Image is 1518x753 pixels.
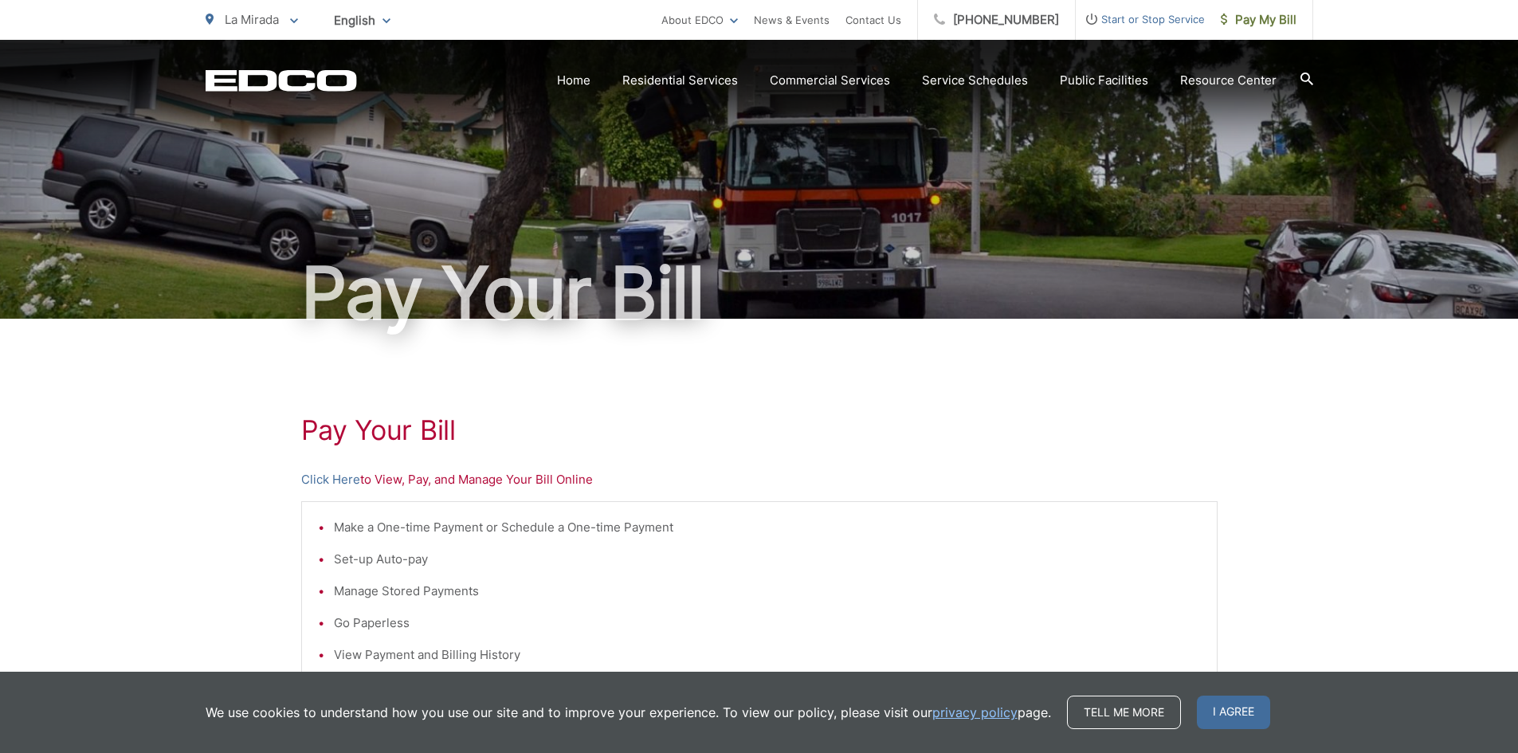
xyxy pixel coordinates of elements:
[206,703,1051,722] p: We use cookies to understand how you use our site and to improve your experience. To view our pol...
[1221,10,1296,29] span: Pay My Bill
[206,253,1313,333] h1: Pay Your Bill
[322,6,402,34] span: English
[754,10,830,29] a: News & Events
[1060,71,1148,90] a: Public Facilities
[1197,696,1270,729] span: I agree
[334,645,1201,665] li: View Payment and Billing History
[770,71,890,90] a: Commercial Services
[334,614,1201,633] li: Go Paperless
[932,703,1018,722] a: privacy policy
[334,550,1201,569] li: Set-up Auto-pay
[334,582,1201,601] li: Manage Stored Payments
[557,71,590,90] a: Home
[301,470,360,489] a: Click Here
[1180,71,1277,90] a: Resource Center
[301,414,1218,446] h1: Pay Your Bill
[334,518,1201,537] li: Make a One-time Payment or Schedule a One-time Payment
[922,71,1028,90] a: Service Schedules
[301,470,1218,489] p: to View, Pay, and Manage Your Bill Online
[622,71,738,90] a: Residential Services
[845,10,901,29] a: Contact Us
[661,10,738,29] a: About EDCO
[1067,696,1181,729] a: Tell me more
[225,12,279,27] span: La Mirada
[206,69,357,92] a: EDCD logo. Return to the homepage.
